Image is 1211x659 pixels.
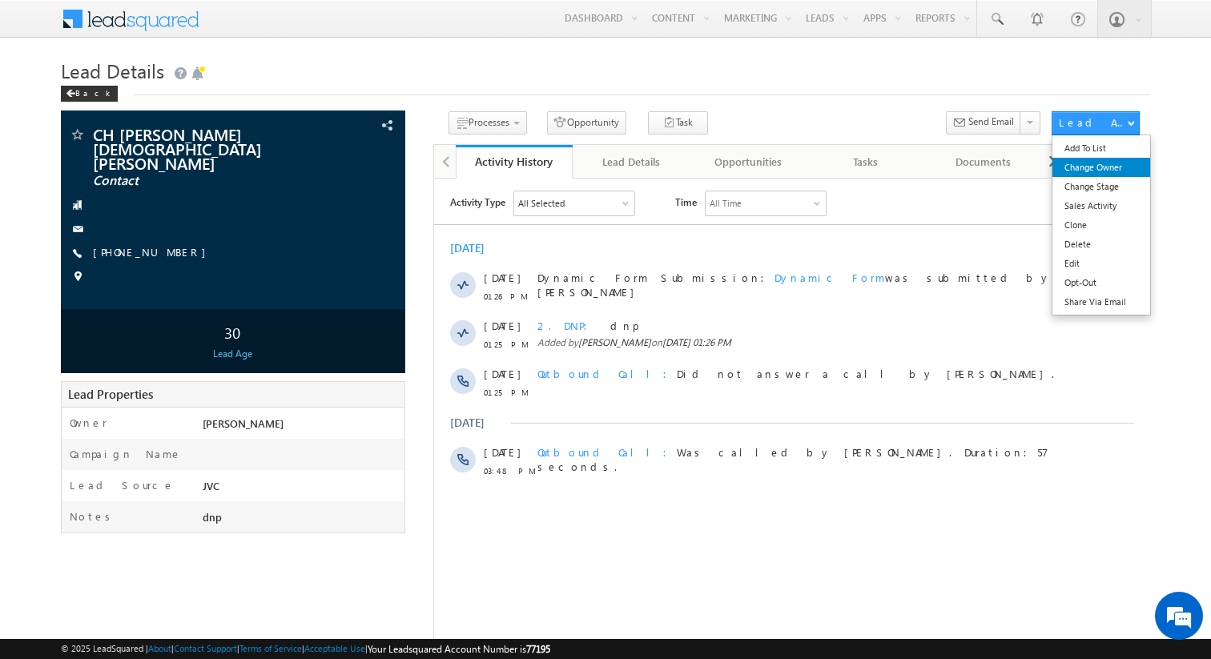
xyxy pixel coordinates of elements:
a: Opt-Out [1052,273,1150,292]
a: Activity History [456,145,573,179]
span: dnp [176,140,203,154]
a: Back [61,85,126,98]
a: About [148,643,171,653]
span: Contact [93,173,307,189]
div: [DATE] [16,62,68,77]
span: 01:25 PM [50,207,98,221]
span: dnp [203,510,222,524]
div: Documents [938,152,1028,171]
span: [DATE] [50,140,86,155]
a: Documents [925,145,1043,179]
span: 77195 [526,643,550,655]
span: Dynamic Form [340,92,451,106]
span: [PHONE_NUMBER] [93,245,214,261]
a: Contact Support [174,643,237,653]
span: 03:48 PM [50,285,98,299]
span: Dynamic Form Submission: was submitted by [PERSON_NAME] [103,92,629,121]
span: Outbound Call [103,267,243,280]
div: Tasks [820,152,911,171]
span: CH [PERSON_NAME] [DEMOGRAPHIC_DATA][PERSON_NAME] [93,127,307,170]
a: Share Via Email [1052,292,1150,311]
span: 2. DNP [103,140,163,154]
label: Lead Source [70,478,175,492]
span: Lead Details [61,58,164,83]
span: [PERSON_NAME] [203,416,284,430]
span: Did not answer a call by [PERSON_NAME]. [103,188,620,202]
a: Sales Activity [1052,196,1150,215]
a: Lead Details [573,145,690,179]
span: 01:26 PM [50,111,98,125]
span: Send Email [968,115,1014,129]
span: [DATE] 01:26 PM [228,158,297,170]
span: Activity Type [16,12,71,36]
div: 30 [65,317,400,347]
div: Activity History [468,154,561,169]
a: Acceptable Use [304,643,365,653]
a: Change Stage [1052,177,1150,196]
span: 01:25 PM [50,159,98,173]
span: Lead Properties [68,386,153,402]
button: Lead Actions [1052,111,1140,135]
span: [DATE] [50,188,86,203]
div: Back [61,86,118,102]
a: Opportunities [690,145,808,179]
label: Notes [70,509,116,524]
span: Was called by [PERSON_NAME]. Duration:57 seconds. [103,267,614,295]
a: Terms of Service [239,643,302,653]
span: Your Leadsquared Account Number is [368,643,550,655]
a: Change Owner [1052,158,1150,177]
button: Task [648,111,708,135]
a: Add To List [1052,139,1150,158]
div: All Selected [80,13,200,37]
span: [DATE] [50,92,86,106]
span: Outbound Call [103,188,243,202]
label: Owner [70,416,107,430]
div: All Selected [84,18,131,32]
span: Added by on [103,157,629,171]
div: Lead Age [65,347,400,361]
label: Campaign Name [70,447,182,461]
button: Send Email [946,111,1021,135]
button: Opportunity [547,111,626,135]
a: Delete [1052,235,1150,254]
div: All Time [276,18,308,32]
div: Lead Details [585,152,676,171]
a: Tasks [807,145,925,179]
button: Processes [449,111,527,135]
div: JVC [199,478,404,500]
div: Opportunities [703,152,794,171]
span: [PERSON_NAME] [144,158,217,170]
div: [DATE] [16,237,68,251]
div: Lead Actions [1059,115,1127,130]
span: Time [241,12,263,36]
a: Edit [1052,254,1150,273]
span: [DATE] [50,267,86,281]
a: Clone [1052,215,1150,235]
span: © 2025 LeadSquared | | | | | [61,641,550,657]
span: Processes [469,116,509,128]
